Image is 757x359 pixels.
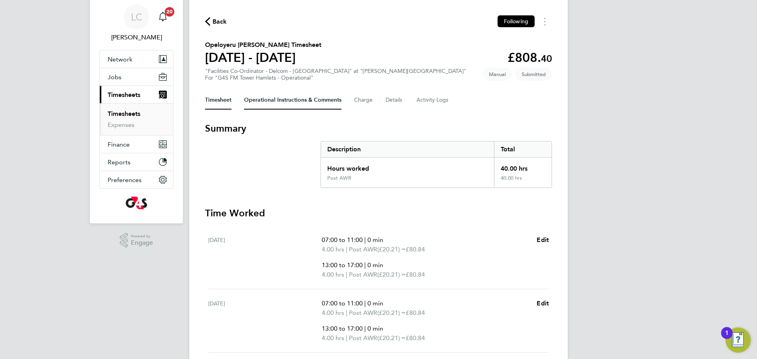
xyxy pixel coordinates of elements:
span: Post AWR [349,333,377,343]
h2: Opeloyeru [PERSON_NAME] Timesheet [205,40,321,50]
span: Back [213,17,227,26]
button: Timesheet [205,91,231,110]
span: (£20.21) = [377,334,406,342]
span: (£20.21) = [377,271,406,278]
div: Total [494,141,552,157]
span: Powered by [131,233,153,240]
span: 4.00 hrs [322,309,344,316]
span: Timesheets [108,91,140,99]
button: Open Resource Center, 1 new notification [725,327,751,353]
span: | [364,299,366,307]
span: 0 min [367,299,383,307]
a: Expenses [108,121,134,128]
div: Summary [321,141,552,188]
span: £80.84 [406,334,425,342]
button: Finance [100,136,173,153]
span: Post AWR [349,308,377,318]
a: Timesheets [108,110,140,117]
div: 40.00 hrs [494,175,552,188]
span: 40 [541,53,552,64]
span: Edit [537,299,549,307]
h3: Time Worked [205,207,552,219]
span: Engage [131,240,153,246]
span: 13:00 to 17:00 [322,325,363,332]
span: 07:00 to 11:00 [322,299,363,307]
span: | [364,325,366,332]
button: Timesheets [100,86,173,103]
span: | [346,271,347,278]
button: Following [498,15,535,27]
span: Finance [108,141,130,148]
span: This timesheet is Submitted. [515,68,552,81]
span: Post AWR [349,270,377,279]
span: Network [108,56,132,63]
div: Description [321,141,494,157]
div: [DATE] [208,235,322,279]
button: Jobs [100,68,173,86]
span: 4.00 hrs [322,271,344,278]
app-decimal: £808. [507,50,552,65]
span: Post AWR [349,245,377,254]
button: Details [386,91,404,110]
a: LC[PERSON_NAME] [99,4,173,42]
button: Network [100,50,173,68]
div: 1 [725,333,729,343]
h1: [DATE] - [DATE] [205,50,321,65]
span: 13:00 to 17:00 [322,261,363,269]
button: Timesheets Menu [538,15,552,28]
div: Timesheets [100,103,173,135]
span: (£20.21) = [377,309,406,316]
div: "Facilities Co-Ordinator - Delcom - [GEOGRAPHIC_DATA]" at "[PERSON_NAME][GEOGRAPHIC_DATA]" [205,68,466,81]
span: £80.84 [406,271,425,278]
button: Activity Logs [416,91,449,110]
button: Preferences [100,171,173,188]
span: 0 min [367,261,383,269]
div: For "G4S FM Tower Hamlets - Operational" [205,74,466,81]
div: Hours worked [321,158,494,175]
img: g4s-logo-retina.png [126,197,147,209]
span: Lilingxi Chen [99,33,173,42]
div: Post AWR [327,175,351,181]
span: £80.84 [406,309,425,316]
span: Edit [537,236,549,244]
h3: Summary [205,122,552,135]
span: 0 min [367,236,383,244]
span: | [346,334,347,342]
button: Charge [354,91,373,110]
a: Go to home page [99,197,173,209]
span: 07:00 to 11:00 [322,236,363,244]
span: | [364,261,366,269]
span: This timesheet was manually created. [483,68,512,81]
span: | [346,309,347,316]
button: Reports [100,153,173,171]
a: Powered byEngage [120,233,153,248]
div: 40.00 hrs [494,158,552,175]
div: [DATE] [208,299,322,343]
span: £80.84 [406,246,425,253]
span: Reports [108,158,131,166]
a: Edit [537,299,549,308]
span: Jobs [108,73,121,81]
span: Following [504,18,528,25]
span: | [346,246,347,253]
a: 20 [155,4,171,30]
span: 20 [165,7,174,17]
span: 0 min [367,325,383,332]
span: | [364,236,366,244]
span: 4.00 hrs [322,246,344,253]
span: LC [131,12,142,22]
span: (£20.21) = [377,246,406,253]
span: Preferences [108,176,142,184]
button: Back [205,17,227,26]
span: 4.00 hrs [322,334,344,342]
a: Edit [537,235,549,245]
button: Operational Instructions & Comments [244,91,341,110]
